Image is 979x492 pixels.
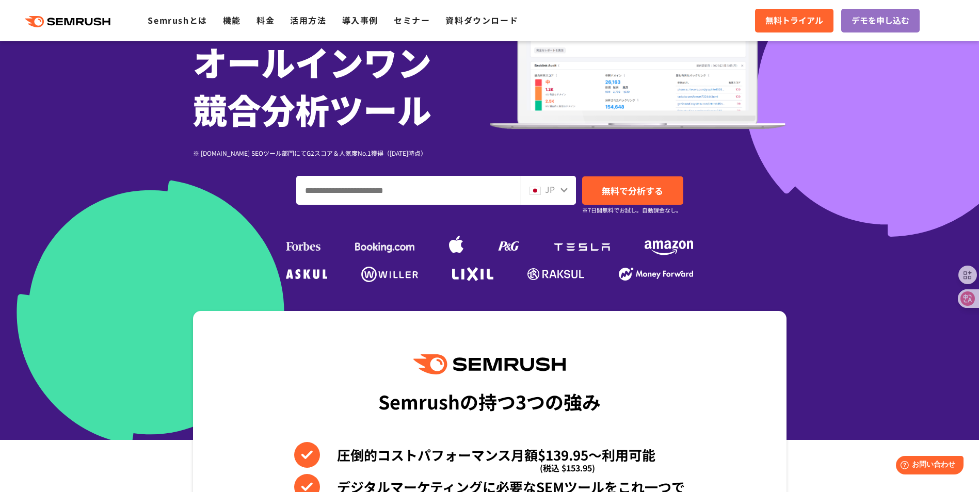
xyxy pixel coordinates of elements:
a: 導入事例 [342,14,378,26]
div: Semrushの持つ3つの強み [378,382,601,420]
img: Semrush [413,354,565,374]
a: 無料で分析する [582,176,683,205]
span: 無料で分析する [602,184,663,197]
a: 料金 [256,14,275,26]
small: ※7日間無料でお試し。自動課金なし。 [582,205,682,215]
a: 活用方法 [290,14,326,26]
li: 圧倒的コストパフォーマンス月額$139.95〜利用可能 [294,442,685,468]
span: (税込 $153.95) [540,455,595,481]
a: デモを申し込む [841,9,920,32]
input: ドメイン、キーワードまたはURLを入力してください [297,176,520,204]
span: 無料トライアル [765,14,823,27]
a: 無料トライアル [755,9,833,32]
a: 機能 [223,14,241,26]
a: 資料ダウンロード [445,14,518,26]
span: JP [545,183,555,195]
a: Semrushとは [148,14,207,26]
h1: オールインワン 競合分析ツール [193,38,490,133]
a: セミナー [394,14,430,26]
span: デモを申し込む [852,14,909,27]
iframe: Help widget launcher [887,452,968,481]
div: ※ [DOMAIN_NAME] SEOツール部門にてG2スコア＆人気度No.1獲得（[DATE]時点） [193,148,490,158]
